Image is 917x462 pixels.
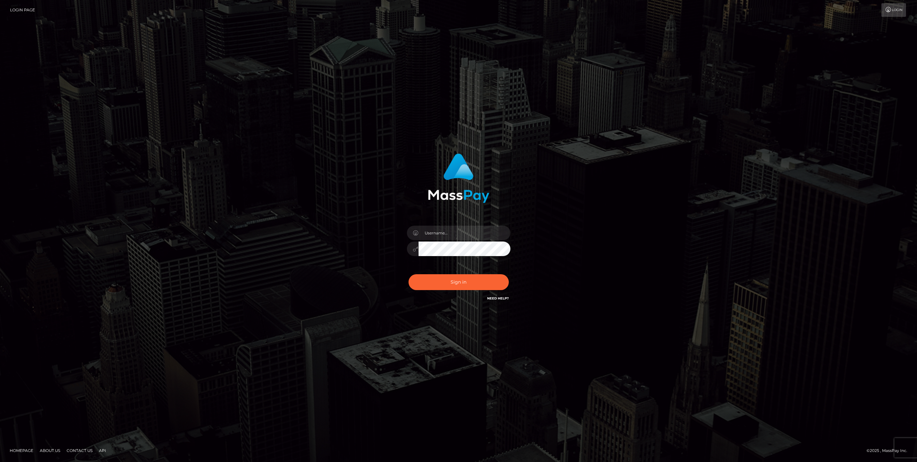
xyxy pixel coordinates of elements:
[96,445,109,456] a: API
[419,226,510,240] input: Username...
[10,3,35,17] a: Login Page
[881,3,906,17] a: Login
[428,153,489,203] img: MassPay Login
[487,296,509,300] a: Need Help?
[867,447,912,454] div: © 2025 , MassPay Inc.
[7,445,36,456] a: Homepage
[37,445,63,456] a: About Us
[64,445,95,456] a: Contact Us
[409,274,509,290] button: Sign in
